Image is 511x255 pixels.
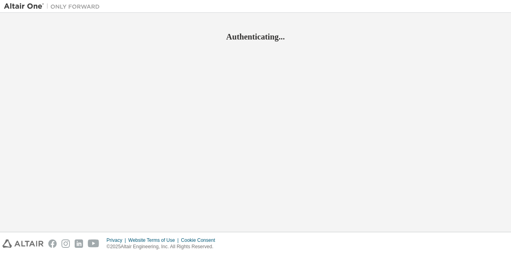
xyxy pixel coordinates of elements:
[181,237,220,243] div: Cookie Consent
[2,239,44,248] img: altair_logo.svg
[61,239,70,248] img: instagram.svg
[75,239,83,248] img: linkedin.svg
[128,237,181,243] div: Website Terms of Use
[88,239,99,248] img: youtube.svg
[48,239,57,248] img: facebook.svg
[4,2,104,10] img: Altair One
[107,243,220,250] p: © 2025 Altair Engineering, Inc. All Rights Reserved.
[107,237,128,243] div: Privacy
[4,32,507,42] h2: Authenticating...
